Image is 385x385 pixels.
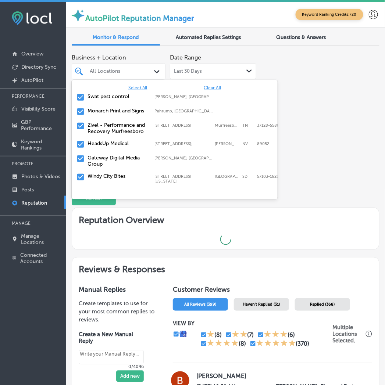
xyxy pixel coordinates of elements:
[79,364,144,370] p: 0/4096
[173,286,372,296] h1: Customer Reviews
[276,34,326,40] span: Questions & Answers
[88,122,147,134] label: Zivel - Performance and Recovery Murfreesboro
[243,302,280,307] span: Haven't Replied (31)
[72,258,379,279] h2: Reviews & Responses
[215,123,239,128] label: Murfreesboro
[88,93,147,100] label: Swat pest control
[72,208,379,230] h2: Reputation Overview
[79,300,155,324] p: Create templates to use for your most common replies to reviews.
[239,341,246,348] div: (8)
[232,331,247,339] div: 2 Stars
[155,141,211,146] label: 2610 W Horizon Ridge Pkwy #103;
[215,174,239,184] label: Sioux Falls
[207,339,239,348] div: 4 Stars
[88,173,147,179] label: Windy City Bites
[21,233,63,245] p: Manage Locations
[21,138,63,151] p: Keyword Rankings
[79,350,144,364] textarea: Create your Quick Reply
[185,302,217,307] span: All Reviews (399)
[155,174,211,184] label: 114 N Indiana Ave
[174,68,202,74] span: Last 30 Days
[155,109,214,114] label: Pahrump, NV, USA | Whitney, NV, USA | Mesquite, NV, USA | Paradise, NV, USA | Henderson, NV, USA ...
[79,286,155,294] h3: Manual Replies
[247,332,254,339] div: (7)
[257,123,279,128] label: 37128-5588
[155,123,211,128] label: 1144 Fortress Blvd Suite E
[21,77,43,83] p: AutoPilot
[90,68,155,75] div: All Locations
[296,341,310,348] div: (370)
[21,51,43,57] p: Overview
[242,174,253,184] label: SD
[215,141,239,146] label: Henderson
[12,11,52,25] img: fda3e92497d09a02dc62c9cd864e3231.png
[173,320,332,327] p: VIEW BY
[20,252,63,265] p: Connected Accounts
[257,141,269,146] label: 89052
[176,34,241,40] span: Automated Replies Settings
[196,373,364,380] label: [PERSON_NAME]
[256,339,296,348] div: 5 Stars
[242,123,253,128] label: TN
[170,54,201,61] label: Date Range
[79,331,144,345] label: Create a New Manual Reply
[155,156,214,161] label: Troy, IL, USA | Shiloh, IL, USA | Swansea, IL, USA | Bethalto, IL, USA | O'Fallon, IL, USA | St J...
[88,155,147,167] label: Gateway Digital Media Group
[71,8,85,23] img: autopilot-icon
[296,9,363,20] span: Keyword Ranking Credits: 720
[288,332,295,339] div: (6)
[128,85,147,90] span: Select All
[264,331,288,339] div: 3 Stars
[116,371,144,382] button: Add new
[88,190,147,202] label: Capital Wealth Associates, LLC.
[21,187,34,193] p: Posts
[88,140,147,147] label: HeadsUp Medical
[155,94,214,99] label: Gilliam, LA, USA | Hosston, LA, USA | Eastwood, LA, USA | Blanchard, LA, USA | Shreveport, LA, US...
[204,85,221,90] span: Clear All
[21,173,60,180] p: Photos & Videos
[214,332,222,339] div: (8)
[332,324,364,344] p: Multiple Locations Selected.
[72,54,165,61] span: Business + Location
[310,302,335,307] span: Replied (368)
[93,34,139,40] span: Monitor & Respond
[85,14,194,23] label: AutoPilot Reputation Manager
[257,174,279,184] label: 57103-1628
[21,119,63,132] p: GBP Performance
[21,200,47,206] p: Reputation
[207,331,214,339] div: 1 Star
[88,108,147,114] label: Monarch Print and Signs
[21,106,56,112] p: Visibility Score
[21,64,56,70] p: Directory Sync
[242,141,253,146] label: NV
